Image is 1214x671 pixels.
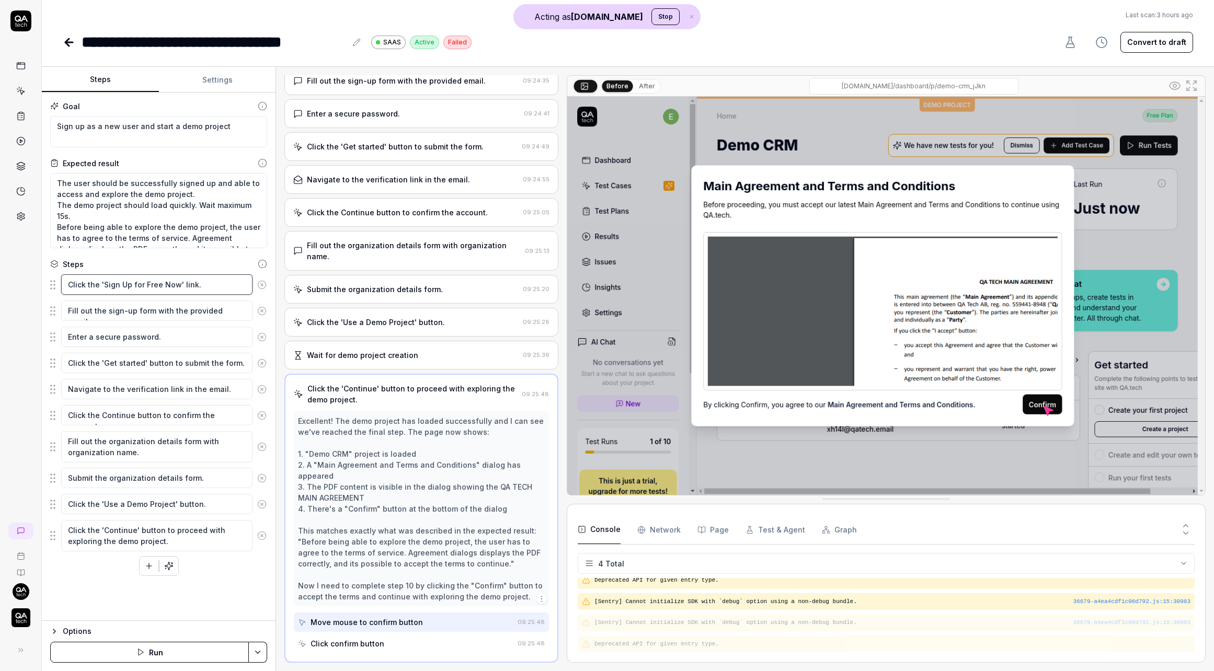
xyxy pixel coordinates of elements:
div: Excellent! The demo project has loaded successfully and I can see we've reached the final step. T... [298,415,545,602]
div: Options [63,625,267,638]
button: Remove step [253,327,271,348]
time: 09:25:28 [523,318,549,326]
div: 36679-a4ea4cdf1c06d792.js : 15 : 30983 [1073,597,1190,606]
div: Enter a secure password. [307,108,400,119]
button: View version history [1089,32,1114,53]
button: Options [50,625,267,638]
div: Suggestions [50,378,267,400]
time: 09:25:05 [523,209,549,216]
button: Run [50,642,249,663]
button: Steps [42,67,159,92]
span: Last scan: [1126,10,1193,20]
div: Failed [443,36,472,49]
a: Documentation [4,560,37,577]
div: Suggestions [50,326,267,348]
div: Suggestions [50,467,267,489]
button: Test & Agent [746,515,805,545]
div: Expected result [63,158,119,169]
time: 09:25:48 [518,618,545,626]
div: Submit the organization details form. [307,284,443,295]
time: 09:25:48 [518,640,545,647]
div: 36679-a4ea4cdf1c06d792.js : 15 : 30983 [1073,618,1190,627]
a: Book a call with us [4,543,37,560]
span: SAAS [383,38,401,47]
pre: Deprecated API for given entry type. [594,576,1190,585]
div: Suggestions [50,352,267,374]
button: Click confirm button09:25:48 [294,634,549,653]
button: Remove step [253,300,271,321]
button: Network [637,515,681,545]
time: 09:25:20 [523,285,549,293]
a: SAAS [371,35,406,49]
div: Suggestions [50,404,267,426]
button: Remove step [253,494,271,515]
div: Navigate to the verification link in the email. [307,174,470,185]
time: 09:24:41 [524,110,549,117]
div: Click the 'Get started' button to submit the form. [307,141,484,152]
a: New conversation [8,523,33,539]
div: Click the 'Continue' button to proceed with exploring the demo project. [307,383,518,405]
button: Convert to draft [1120,32,1193,53]
button: Remove step [253,436,271,457]
button: Page [697,515,729,545]
button: Last scan:3 hours ago [1126,10,1193,20]
div: Suggestions [50,519,267,552]
div: Wait for demo project creation [307,350,418,361]
div: Suggestions [50,431,267,463]
time: 09:25:13 [525,247,549,254]
div: Goal [63,101,80,112]
pre: [Sentry] Cannot initialize SDK with `debug` option using a non-debug bundle. [594,597,1190,606]
div: Active [410,36,439,49]
button: Move mouse to confirm button09:25:48 [294,612,549,632]
div: Move mouse to confirm button [311,617,423,628]
button: 36679-a4ea4cdf1c06d792.js:15:30983 [1073,618,1190,627]
div: Steps [63,259,84,270]
button: Stop [651,8,680,25]
button: Console [578,515,621,545]
button: QA Tech Logo [4,600,37,629]
button: Show all interative elements [1166,77,1183,94]
time: 09:24:35 [523,77,549,84]
button: Open in full screen [1183,77,1200,94]
div: Suggestions [50,493,267,515]
button: After [635,80,659,92]
img: QA Tech Logo [12,608,30,627]
div: Click the Continue button to confirm the account. [307,207,488,218]
pre: Deprecated API for given entry type. [594,640,1190,649]
time: 09:24:55 [523,176,549,183]
div: Fill out the organization details form with organization name. [307,240,521,262]
img: 7ccf6c19-61ad-4a6c-8811-018b02a1b829.jpg [13,583,29,600]
button: Remove step [253,274,271,295]
button: Before [602,80,633,91]
div: Fill out the sign-up form with the provided email. [307,75,486,86]
button: Remove step [253,405,271,426]
pre: [Sentry] Cannot initialize SDK with `debug` option using a non-debug bundle. [594,618,1190,627]
div: Suggestions [50,300,267,322]
time: 09:25:36 [523,351,549,358]
button: Remove step [253,353,271,374]
img: Screenshot [567,97,1205,495]
button: 36679-a4ea4cdf1c06d792.js:15:30983 [1073,597,1190,606]
div: Click the 'Use a Demo Project' button. [307,317,445,328]
div: Click confirm button [311,638,384,649]
div: Suggestions [50,274,267,296]
time: 3 hours ago [1156,11,1193,19]
button: Settings [159,67,276,92]
time: 09:24:49 [522,143,549,150]
button: Remove step [253,468,271,489]
button: Graph [822,515,857,545]
button: Remove step [253,525,271,546]
time: 09:25:48 [522,390,549,398]
button: Remove step [253,379,271,400]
